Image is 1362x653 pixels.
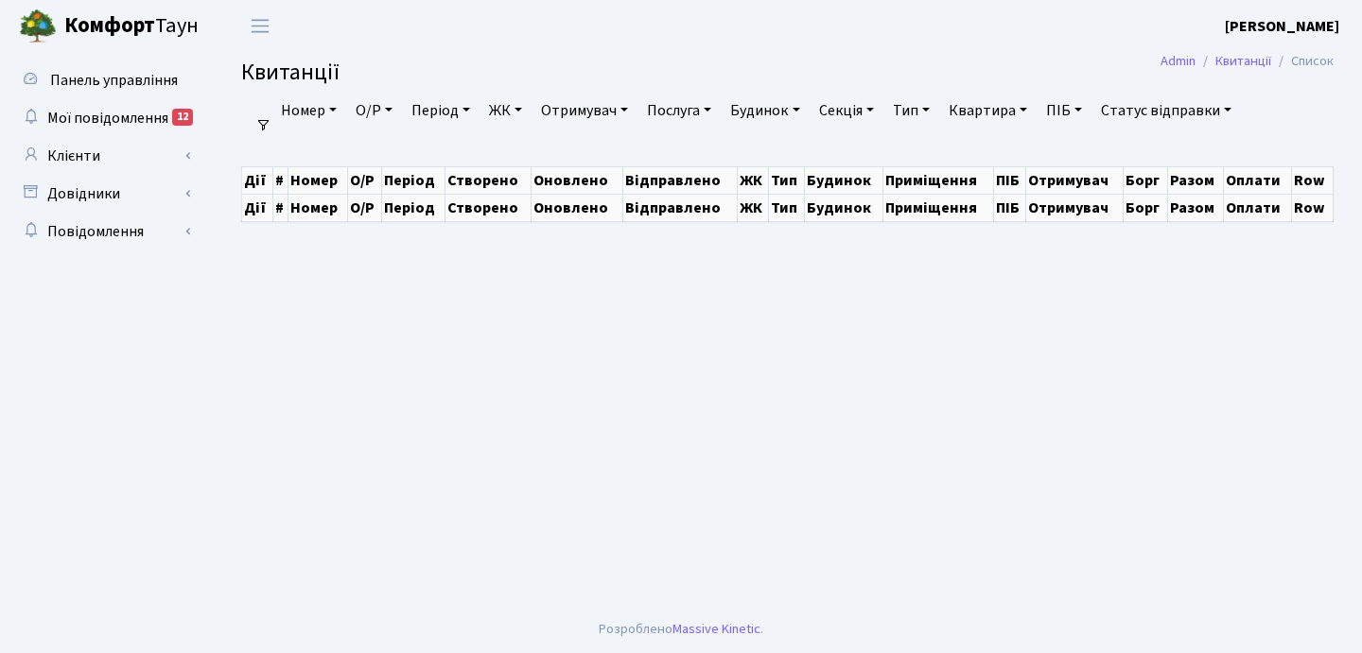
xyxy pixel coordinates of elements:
[768,166,804,194] th: Тип
[273,95,344,127] a: Номер
[622,194,737,221] th: Відправлено
[885,95,937,127] a: Тип
[242,166,273,194] th: Дії
[737,166,768,194] th: ЖК
[768,194,804,221] th: Тип
[241,56,340,89] span: Квитанції
[172,109,193,126] div: 12
[1224,194,1292,221] th: Оплати
[381,166,445,194] th: Період
[236,10,284,42] button: Переключити навігацію
[9,175,199,213] a: Довідники
[812,95,882,127] a: Секція
[533,95,636,127] a: Отримувач
[639,95,719,127] a: Послуга
[242,194,273,221] th: Дії
[1292,194,1334,221] th: Row
[883,194,994,221] th: Приміщення
[941,95,1035,127] a: Квартира
[404,95,478,127] a: Період
[348,95,400,127] a: О/Р
[883,166,994,194] th: Приміщення
[9,61,199,99] a: Панель управління
[532,166,622,194] th: Оновлено
[19,8,57,45] img: logo.png
[481,95,530,127] a: ЖК
[1224,166,1292,194] th: Оплати
[1039,95,1090,127] a: ПІБ
[288,166,348,194] th: Номер
[273,194,288,221] th: #
[273,166,288,194] th: #
[1093,95,1239,127] a: Статус відправки
[1132,42,1362,81] nav: breadcrumb
[381,194,445,221] th: Період
[1026,166,1124,194] th: Отримувач
[348,194,381,221] th: О/Р
[532,194,622,221] th: Оновлено
[1123,166,1167,194] th: Борг
[1167,194,1223,221] th: Разом
[1225,15,1339,38] a: [PERSON_NAME]
[1271,51,1334,72] li: Список
[1123,194,1167,221] th: Борг
[348,166,381,194] th: О/Р
[1215,51,1271,71] a: Квитанції
[804,194,882,221] th: Будинок
[993,194,1025,221] th: ПІБ
[737,194,768,221] th: ЖК
[9,137,199,175] a: Клієнти
[1167,166,1223,194] th: Разом
[64,10,155,41] b: Комфорт
[64,10,199,43] span: Таун
[1225,16,1339,37] b: [PERSON_NAME]
[672,619,760,639] a: Massive Kinetic
[9,213,199,250] a: Повідомлення
[1292,166,1334,194] th: Row
[804,166,882,194] th: Будинок
[288,194,348,221] th: Номер
[622,166,737,194] th: Відправлено
[47,108,168,129] span: Мої повідомлення
[993,166,1025,194] th: ПІБ
[445,194,531,221] th: Створено
[445,166,531,194] th: Створено
[599,619,763,640] div: Розроблено .
[1161,51,1196,71] a: Admin
[1026,194,1124,221] th: Отримувач
[9,99,199,137] a: Мої повідомлення12
[50,70,178,91] span: Панель управління
[723,95,807,127] a: Будинок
